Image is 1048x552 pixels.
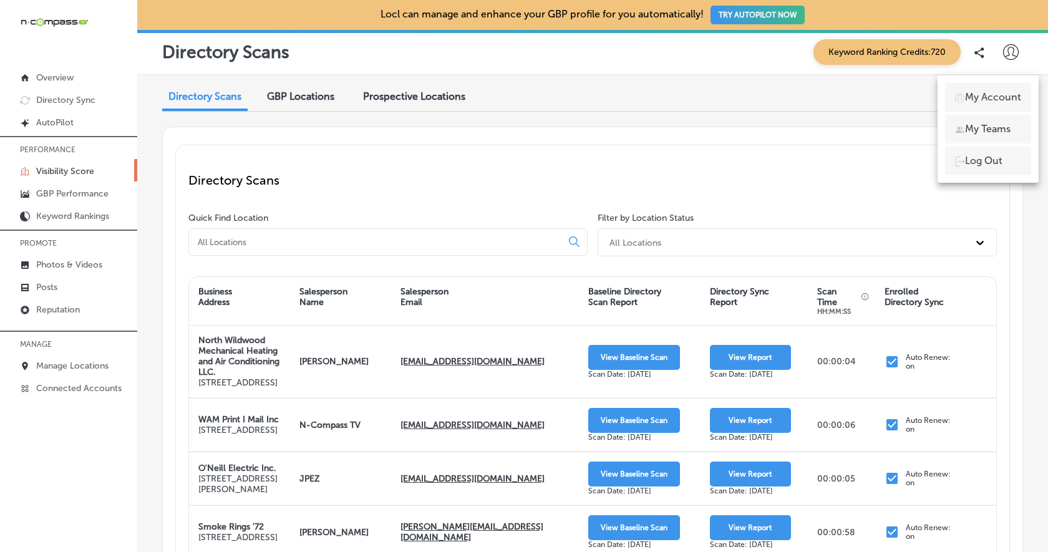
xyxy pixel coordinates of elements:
p: Reputation [36,304,80,315]
p: Connected Accounts [36,383,122,394]
p: AutoPilot [36,117,74,128]
p: My Account [965,90,1021,105]
p: Visibility Score [36,166,94,177]
p: Overview [36,72,74,83]
button: TRY AUTOPILOT NOW [711,6,805,24]
a: Log Out [945,147,1031,175]
a: My Teams [945,115,1031,143]
p: GBP Performance [36,188,109,199]
p: Posts [36,282,57,293]
p: Log Out [965,153,1002,168]
p: My Teams [965,122,1011,137]
p: Keyword Rankings [36,211,109,221]
p: Manage Locations [36,361,109,371]
a: My Account [945,83,1031,112]
p: Directory Sync [36,95,95,105]
p: Photos & Videos [36,259,102,270]
img: 660ab0bf-5cc7-4cb8-ba1c-48b5ae0f18e60NCTV_CLogo_TV_Black_-500x88.png [20,16,89,28]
